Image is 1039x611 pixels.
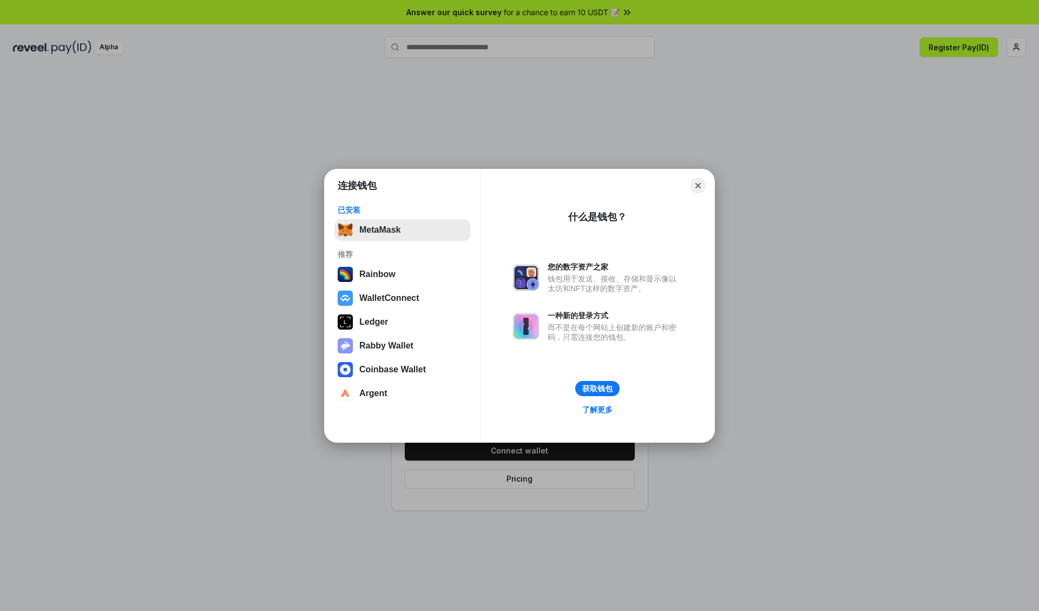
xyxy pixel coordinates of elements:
[359,317,388,327] div: Ledger
[338,267,353,282] img: svg+xml,%3Csvg%20width%3D%22120%22%20height%3D%22120%22%20viewBox%3D%220%200%20120%20120%22%20fil...
[338,222,353,238] img: svg+xml,%3Csvg%20fill%3D%22none%22%20height%3D%2233%22%20viewBox%3D%220%200%2035%2033%22%20width%...
[334,335,470,357] button: Rabby Wallet
[548,311,682,320] div: 一种新的登录方式
[359,293,419,303] div: WalletConnect
[513,265,539,291] img: svg+xml,%3Csvg%20xmlns%3D%22http%3A%2F%2Fwww.w3.org%2F2000%2Fsvg%22%20fill%3D%22none%22%20viewBox...
[513,313,539,339] img: svg+xml,%3Csvg%20xmlns%3D%22http%3A%2F%2Fwww.w3.org%2F2000%2Fsvg%22%20fill%3D%22none%22%20viewBox...
[338,314,353,330] img: svg+xml,%3Csvg%20xmlns%3D%22http%3A%2F%2Fwww.w3.org%2F2000%2Fsvg%22%20width%3D%2228%22%20height%3...
[548,323,682,342] div: 而不是在每个网站上创建新的账户和密码，只需连接您的钱包。
[359,341,413,351] div: Rabby Wallet
[338,291,353,306] img: svg+xml,%3Csvg%20width%3D%2228%22%20height%3D%2228%22%20viewBox%3D%220%200%2028%2028%22%20fill%3D...
[338,249,467,259] div: 推荐
[338,338,353,353] img: svg+xml,%3Csvg%20xmlns%3D%22http%3A%2F%2Fwww.w3.org%2F2000%2Fsvg%22%20fill%3D%22none%22%20viewBox...
[334,359,470,380] button: Coinbase Wallet
[568,211,627,224] div: 什么是钱包？
[691,178,706,193] button: Close
[582,405,613,415] div: 了解更多
[359,270,396,279] div: Rainbow
[548,262,682,272] div: 您的数字资产之家
[548,274,682,293] div: 钱包用于发送、接收、存储和显示像以太坊和NFT这样的数字资产。
[359,365,426,375] div: Coinbase Wallet
[334,311,470,333] button: Ledger
[576,403,619,417] a: 了解更多
[338,362,353,377] img: svg+xml,%3Csvg%20width%3D%2228%22%20height%3D%2228%22%20viewBox%3D%220%200%2028%2028%22%20fill%3D...
[334,264,470,285] button: Rainbow
[338,386,353,401] img: svg+xml,%3Csvg%20width%3D%2228%22%20height%3D%2228%22%20viewBox%3D%220%200%2028%2028%22%20fill%3D...
[334,383,470,404] button: Argent
[359,225,400,235] div: MetaMask
[575,381,620,396] button: 获取钱包
[582,384,613,393] div: 获取钱包
[338,179,377,192] h1: 连接钱包
[334,287,470,309] button: WalletConnect
[359,389,387,398] div: Argent
[334,219,470,241] button: MetaMask
[338,205,467,215] div: 已安装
